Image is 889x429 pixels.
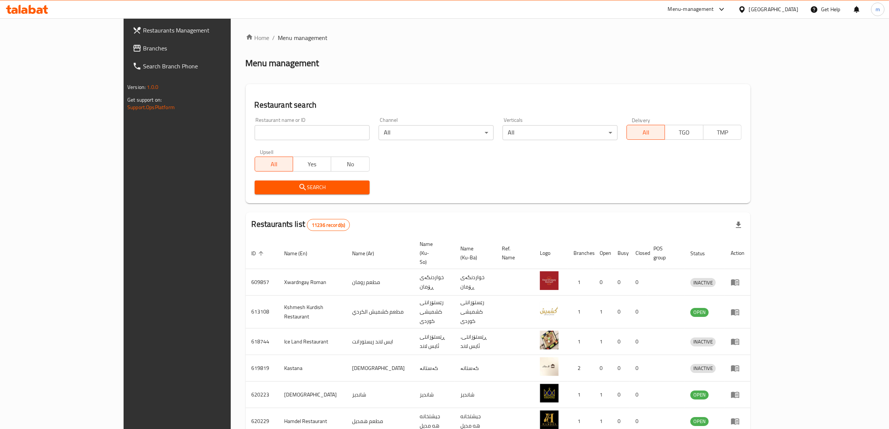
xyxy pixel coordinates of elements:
[255,125,370,140] input: Search for restaurant name or ID..
[127,39,272,57] a: Branches
[127,95,162,105] span: Get support on:
[296,159,328,170] span: Yes
[534,237,568,269] th: Logo
[255,180,370,194] button: Search
[379,125,494,140] div: All
[630,296,647,328] td: 0
[279,355,346,382] td: Kastana
[594,296,612,328] td: 1
[414,269,454,296] td: خواردنگەی ڕۆمان
[668,5,714,14] div: Menu-management
[293,157,331,172] button: Yes
[285,249,317,258] span: Name (En)
[540,331,559,349] img: Ice Land Restaurant
[414,355,454,382] td: کەستانە
[540,271,559,290] img: Xwardngay Roman
[246,33,750,42] nav: breadcrumb
[630,328,647,355] td: 0
[261,183,364,192] span: Search
[706,127,739,138] span: TMP
[630,382,647,408] td: 0
[730,216,747,234] div: Export file
[260,149,274,154] label: Upsell
[414,296,454,328] td: رێستۆرانتی کشمیشى كوردى
[594,382,612,408] td: 1
[252,219,350,231] h2: Restaurants list
[279,382,346,408] td: [DEMOGRAPHIC_DATA]
[460,244,487,262] span: Name (Ku-Ba)
[346,296,414,328] td: مطعم كشميش الكردي
[630,355,647,382] td: 0
[127,102,175,112] a: Support.OpsPlatform
[331,157,369,172] button: No
[690,391,709,399] div: OPEN
[127,82,146,92] span: Version:
[731,390,745,399] div: Menu
[731,337,745,346] div: Menu
[414,382,454,408] td: شانديز
[540,410,559,429] img: Hamdel Restaurant
[454,382,496,408] td: شانديز
[568,269,594,296] td: 1
[690,249,715,258] span: Status
[612,269,630,296] td: 0
[147,82,158,92] span: 1.0.0
[246,57,319,69] h2: Menu management
[454,328,496,355] td: .ڕێستۆرانتی ئایس لاند
[594,328,612,355] td: 1
[414,328,454,355] td: ڕێستۆرانتی ئایس لاند
[690,278,716,287] span: INACTIVE
[454,355,496,382] td: کەستانە
[143,44,266,53] span: Branches
[568,382,594,408] td: 1
[454,269,496,296] td: خواردنگەی ڕۆمان
[731,308,745,317] div: Menu
[568,355,594,382] td: 2
[594,269,612,296] td: 0
[703,125,742,140] button: TMP
[334,159,366,170] span: No
[279,328,346,355] td: Ice Land Restaurant
[454,296,496,328] td: رێستۆرانتی کشمیشى كوردى
[420,240,445,266] span: Name (Ku-So)
[731,364,745,373] div: Menu
[502,244,525,262] span: Ref. Name
[127,21,272,39] a: Restaurants Management
[630,127,662,138] span: All
[346,382,414,408] td: شانديز
[731,278,745,287] div: Menu
[690,337,716,346] span: INACTIVE
[279,269,346,296] td: Xwardngay Roman
[540,301,559,320] img: Kshmesh Kurdish Restaurant
[252,249,266,258] span: ID
[540,384,559,402] img: Shandiz
[630,237,647,269] th: Closed
[725,237,750,269] th: Action
[307,222,349,229] span: 11236 record(s)
[143,62,266,71] span: Search Branch Phone
[594,237,612,269] th: Open
[568,328,594,355] td: 1
[690,308,709,317] div: OPEN
[594,355,612,382] td: 0
[568,296,594,328] td: 1
[346,355,414,382] td: [DEMOGRAPHIC_DATA]
[143,26,266,35] span: Restaurants Management
[307,219,350,231] div: Total records count
[612,328,630,355] td: 0
[690,417,709,426] span: OPEN
[731,417,745,426] div: Menu
[540,357,559,376] img: Kastana
[612,237,630,269] th: Busy
[346,328,414,355] td: ايس لاند ريستورانت
[273,33,275,42] li: /
[346,269,414,296] td: مطعم رومان
[612,296,630,328] td: 0
[690,308,709,317] span: OPEN
[690,364,716,373] div: INACTIVE
[258,159,290,170] span: All
[255,157,293,172] button: All
[668,127,700,138] span: TGO
[568,237,594,269] th: Branches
